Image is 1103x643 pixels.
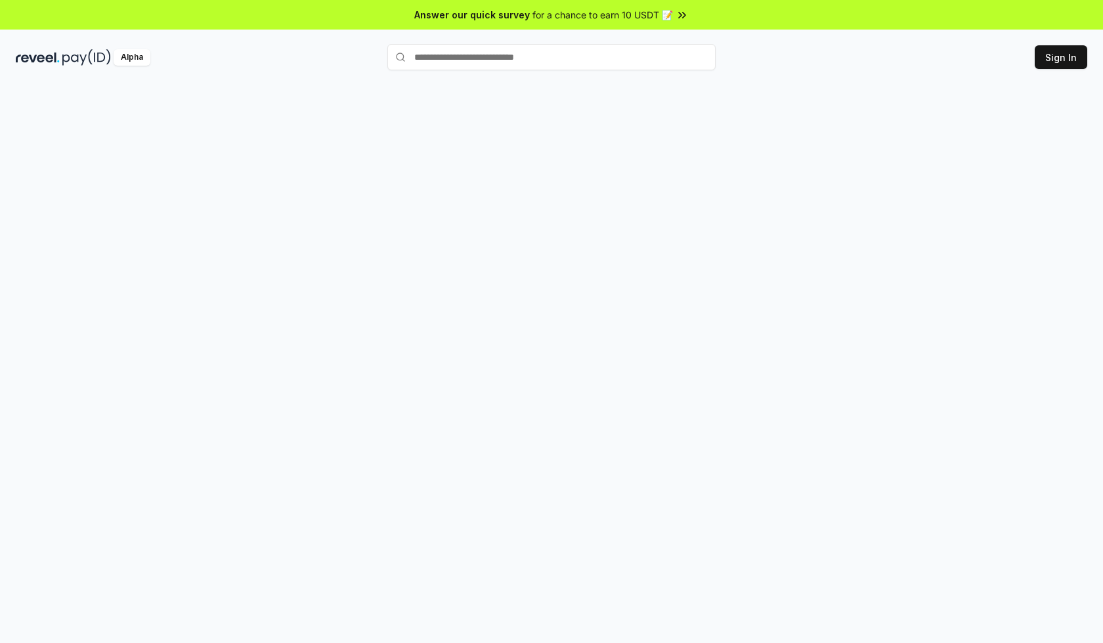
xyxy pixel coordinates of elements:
[532,8,673,22] span: for a chance to earn 10 USDT 📝
[62,49,111,66] img: pay_id
[414,8,530,22] span: Answer our quick survey
[114,49,150,66] div: Alpha
[16,49,60,66] img: reveel_dark
[1035,45,1087,69] button: Sign In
